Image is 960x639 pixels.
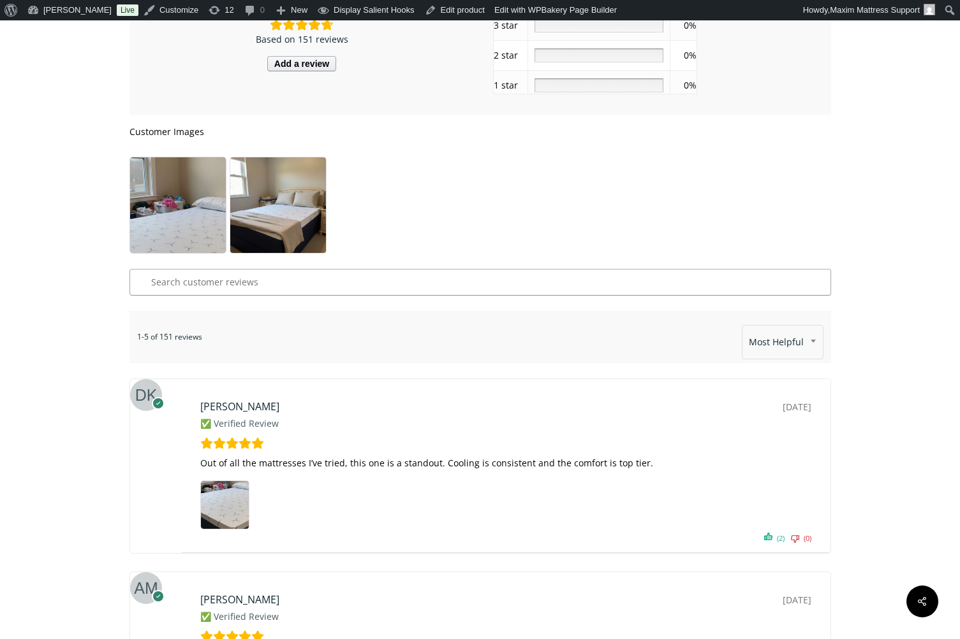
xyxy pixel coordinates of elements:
td: 0% [670,10,697,40]
span: ✅ Verified Review [200,415,279,432]
span: [PERSON_NAME] [200,592,279,607]
td: 2 star [494,40,528,70]
td: 1 star [494,70,528,94]
div: Rated 4.7 out of 5 [270,18,334,31]
input: Search customer reviews [129,269,831,296]
td: 0% [670,70,697,94]
p: Customer Images [129,124,831,154]
a: Live [117,4,138,16]
img: AM [130,572,162,604]
span: Most Helpful [742,325,823,359]
p: Out of all the mattresses I’ve tried, this one is a standout. Cooling is consistent and the comfo... [200,455,811,480]
time: [DATE] [783,399,811,415]
span: (2) [777,535,785,542]
img: Image #1 from Aubrey M. [230,157,326,255]
img: DK [130,379,162,411]
span: (0) [804,535,811,542]
span: Maxim Mattress Support [830,5,920,15]
div: Based on 151 reviews [256,31,348,47]
div: 1-5 of 151 reviews [137,329,202,345]
td: 0% [670,40,697,70]
img: Image #1 from Daniel K. [130,157,226,327]
span: ✅ Verified Review [200,608,279,625]
button: Add a review [267,56,336,71]
span: [PERSON_NAME] [200,399,279,413]
img: Image #1 from Daniel K. [201,481,249,529]
div: Rated 5 out of 5 [200,437,264,450]
td: 3 star [494,10,528,40]
span: Most Helpful [742,329,823,355]
time: [DATE] [783,592,811,608]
